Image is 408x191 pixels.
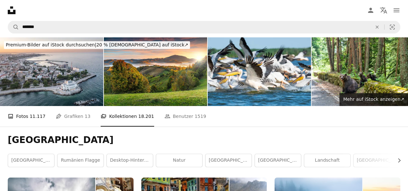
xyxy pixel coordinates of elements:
form: Finden Sie Bildmaterial auf der ganzen Webseite [8,21,400,33]
a: [GEOGRAPHIC_DATA] [205,154,252,167]
span: 11.117 [30,113,45,120]
button: Sprache [377,4,390,17]
a: Rumänien Flagge [57,154,104,167]
img: Herde großer weißer Pelikane aus dem Wasser, Donaudelta, Rumänien [208,37,311,106]
span: 20 % [DEMOGRAPHIC_DATA] auf iStock ↗ [6,42,188,47]
span: 1519 [194,113,206,120]
a: Fotos 11.117 [8,106,45,127]
img: Bunte Herbstlandschaft mit nisty Tal, Holbav, Siebenbürgen, Rumänien, Europa [104,37,207,106]
a: Natur [156,154,202,167]
a: Startseite — Unsplash [8,6,15,14]
a: Benutzer 1519 [164,106,206,127]
a: Mehr auf iStock anzeigen↗ [339,93,408,106]
button: Unsplash suchen [8,21,19,33]
button: Löschen [370,21,384,33]
span: Premium-Bilder auf iStock durchsuchen | [6,42,96,47]
span: Mehr auf iStock anzeigen ↗ [343,97,404,102]
a: [GEOGRAPHIC_DATA] [255,154,301,167]
a: [GEOGRAPHIC_DATA] [8,154,54,167]
a: Anmelden / Registrieren [364,4,377,17]
h1: [GEOGRAPHIC_DATA] [8,134,400,146]
a: Landschaft [304,154,350,167]
button: Liste nach rechts verschieben [393,154,400,167]
a: [GEOGRAPHIC_DATA] (Stadt) [353,154,400,167]
a: Grafiken 13 [56,106,90,127]
button: Menü [390,4,403,17]
span: 13 [85,113,90,120]
button: Visuelle Suche [384,21,400,33]
a: Desktop-Hintergrund [107,154,153,167]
